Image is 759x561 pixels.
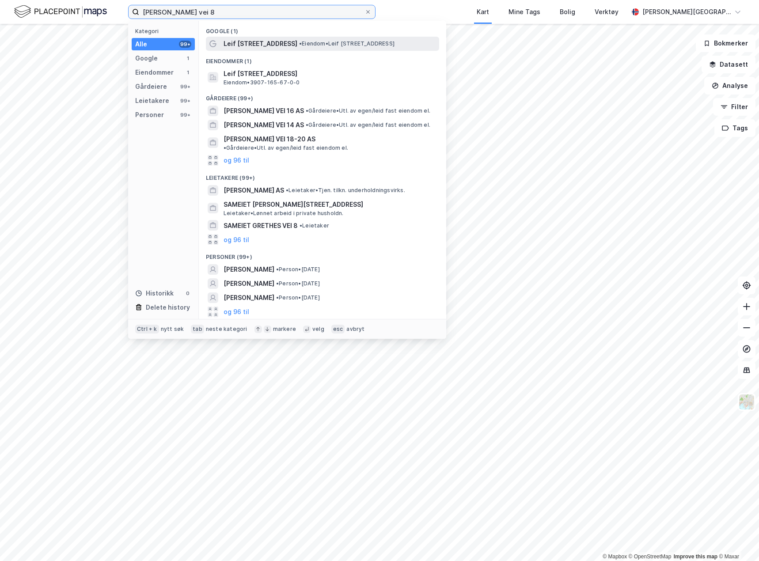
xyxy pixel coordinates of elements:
[224,234,249,245] button: og 96 til
[276,266,320,273] span: Person • [DATE]
[224,106,304,116] span: [PERSON_NAME] VEI 16 AS
[199,167,446,183] div: Leietakere (99+)
[224,210,344,217] span: Leietaker • Lønnet arbeid i private husholdn.
[306,121,308,128] span: •
[702,56,755,73] button: Datasett
[273,326,296,333] div: markere
[276,280,279,287] span: •
[224,292,274,303] span: [PERSON_NAME]
[135,39,147,49] div: Alle
[191,325,204,334] div: tab
[224,264,274,275] span: [PERSON_NAME]
[299,40,395,47] span: Eiendom • Leif [STREET_ADDRESS]
[715,519,759,561] div: Kontrollprogram for chat
[199,51,446,67] div: Eiendommer (1)
[715,519,759,561] iframe: Chat Widget
[179,41,191,48] div: 99+
[161,326,184,333] div: nytt søk
[713,98,755,116] button: Filter
[135,325,159,334] div: Ctrl + k
[696,34,755,52] button: Bokmerker
[199,246,446,262] div: Personer (99+)
[224,278,274,289] span: [PERSON_NAME]
[738,394,755,410] img: Z
[224,120,304,130] span: [PERSON_NAME] VEI 14 AS
[477,7,489,17] div: Kart
[224,144,226,151] span: •
[135,28,195,34] div: Kategori
[306,107,308,114] span: •
[179,97,191,104] div: 99+
[346,326,364,333] div: avbryt
[714,119,755,137] button: Tags
[224,68,436,79] span: Leif [STREET_ADDRESS]
[184,290,191,297] div: 0
[206,326,247,333] div: neste kategori
[14,4,107,19] img: logo.f888ab2527a4732fd821a326f86c7f29.svg
[135,288,174,299] div: Historikk
[135,53,158,64] div: Google
[135,67,174,78] div: Eiendommer
[509,7,540,17] div: Mine Tags
[306,121,430,129] span: Gårdeiere • Utl. av egen/leid fast eiendom el.
[674,553,717,560] a: Improve this map
[224,79,300,86] span: Eiendom • 3907-165-67-0-0
[312,326,324,333] div: velg
[300,222,329,229] span: Leietaker
[135,110,164,120] div: Personer
[276,294,279,301] span: •
[704,77,755,95] button: Analyse
[306,107,430,114] span: Gårdeiere • Utl. av egen/leid fast eiendom el.
[224,199,436,210] span: SAMEIET [PERSON_NAME][STREET_ADDRESS]
[179,83,191,90] div: 99+
[595,7,619,17] div: Verktøy
[139,5,364,19] input: Søk på adresse, matrikkel, gårdeiere, leietakere eller personer
[603,553,627,560] a: Mapbox
[224,220,298,231] span: SAMEIET GRETHES VEI 8
[276,280,320,287] span: Person • [DATE]
[300,222,302,229] span: •
[331,325,345,334] div: esc
[224,307,249,317] button: og 96 til
[184,69,191,76] div: 1
[276,266,279,273] span: •
[642,7,731,17] div: [PERSON_NAME][GEOGRAPHIC_DATA]
[184,55,191,62] div: 1
[276,294,320,301] span: Person • [DATE]
[224,38,297,49] span: Leif [STREET_ADDRESS]
[135,95,169,106] div: Leietakere
[224,185,284,196] span: [PERSON_NAME] AS
[199,88,446,104] div: Gårdeiere (99+)
[179,111,191,118] div: 99+
[146,302,190,313] div: Delete history
[629,553,672,560] a: OpenStreetMap
[135,81,167,92] div: Gårdeiere
[286,187,288,193] span: •
[224,144,348,152] span: Gårdeiere • Utl. av egen/leid fast eiendom el.
[286,187,405,194] span: Leietaker • Tjen. tilkn. underholdningsvirks.
[299,40,302,47] span: •
[560,7,575,17] div: Bolig
[199,21,446,37] div: Google (1)
[224,155,249,166] button: og 96 til
[224,134,315,144] span: [PERSON_NAME] VEI 18-20 AS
